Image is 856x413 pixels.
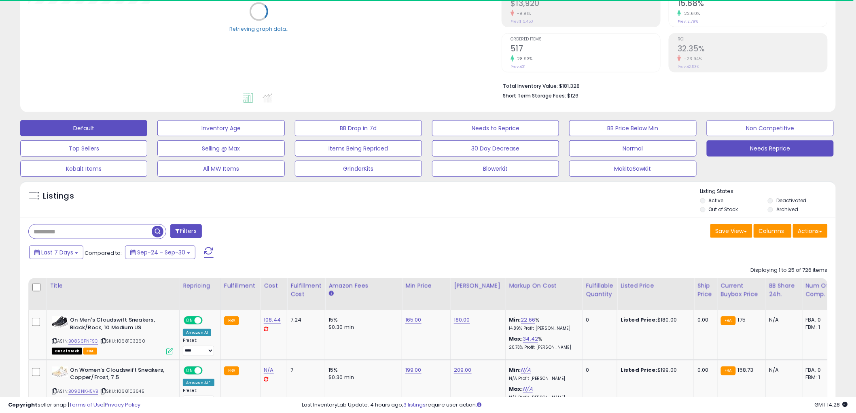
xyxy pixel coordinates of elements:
[586,316,611,324] div: 0
[405,316,422,324] a: 165.00
[697,366,711,374] div: 0.00
[328,324,396,331] div: $0.30 min
[806,316,833,324] div: FBA: 0
[184,317,195,324] span: ON
[509,376,576,381] p: N/A Profit [PERSON_NAME]
[806,282,835,299] div: Num of Comp.
[8,401,140,409] div: seller snap | |
[523,335,538,343] a: 34.42
[43,191,74,202] h5: Listings
[290,282,322,299] div: Fulfillment Cost
[170,224,202,238] button: Filters
[183,379,214,386] div: Amazon AI *
[709,206,738,213] label: Out of Stock
[100,338,145,344] span: | SKU: 1068103260
[511,19,533,24] small: Prev: $15,450
[224,366,239,375] small: FBA
[432,161,559,177] button: Blowerkit
[454,316,470,324] a: 180.00
[509,282,579,290] div: Markup on Cost
[290,316,319,324] div: 7.24
[681,56,702,62] small: -23.94%
[793,224,828,238] button: Actions
[521,316,536,324] a: 22.66
[709,197,724,204] label: Active
[183,388,214,406] div: Preset:
[503,92,566,99] b: Short Term Storage Fees:
[509,316,576,331] div: %
[511,64,525,69] small: Prev: 401
[264,316,281,324] a: 108.44
[328,366,396,374] div: 15%
[769,316,796,324] div: N/A
[514,11,531,17] small: -9.91%
[224,282,257,290] div: Fulfillment
[157,120,284,136] button: Inventory Age
[328,290,333,297] small: Amazon Fees.
[405,366,422,374] a: 199.00
[738,366,754,374] span: 158.73
[506,278,583,310] th: The percentage added to the cost of goods (COGS) that forms the calculator for Min & Max prices.
[85,249,122,257] span: Compared to:
[521,366,531,374] a: N/A
[523,385,533,393] a: N/A
[229,25,288,33] div: Retrieving graph data..
[52,348,82,355] span: All listings that are currently out of stock and unavailable for purchase on Amazon
[41,248,73,256] span: Last 7 Days
[721,282,763,299] div: Current Buybox Price
[569,120,696,136] button: BB Price Below Min
[432,140,559,157] button: 30 Day Decrease
[295,120,422,136] button: BB Drop in 7d
[586,282,614,299] div: Fulfillable Quantity
[20,120,147,136] button: Default
[183,282,217,290] div: Repricing
[514,56,533,62] small: 28.93%
[302,401,848,409] div: Last InventoryLab Update: 4 hours ago, require user action.
[454,282,502,290] div: [PERSON_NAME]
[454,366,472,374] a: 209.00
[621,316,657,324] b: Listed Price:
[405,282,447,290] div: Min Price
[432,120,559,136] button: Needs to Reprice
[125,246,195,259] button: Sep-24 - Sep-30
[509,335,576,350] div: %
[621,366,657,374] b: Listed Price:
[806,374,833,381] div: FBM: 1
[52,366,68,377] img: 41bHDzk5sfL._SL40_.jpg
[681,11,700,17] small: 22.60%
[20,161,147,177] button: Kobalt Items
[20,140,147,157] button: Top Sellers
[68,388,98,395] a: B098NKH5VB
[8,401,38,409] strong: Copyright
[621,366,688,374] div: $199.00
[511,37,660,42] span: Ordered Items
[69,401,104,409] a: Terms of Use
[137,248,185,256] span: Sep-24 - Sep-30
[678,37,827,42] span: ROI
[678,19,698,24] small: Prev: 12.79%
[52,316,173,354] div: ASIN:
[754,224,792,238] button: Columns
[678,44,827,55] h2: 32.35%
[157,161,284,177] button: All MW Items
[738,316,746,324] span: 175
[503,83,558,89] b: Total Inventory Value:
[567,92,578,100] span: $126
[697,316,711,324] div: 0.00
[83,348,97,355] span: FBA
[52,316,68,328] img: 41m6q98qpwL._SL40_.jpg
[707,120,834,136] button: Non Competitive
[264,282,284,290] div: Cost
[100,388,144,394] span: | SKU: 1068103645
[224,316,239,325] small: FBA
[586,366,611,374] div: 0
[710,224,752,238] button: Save View
[70,366,168,383] b: On Women's Cloudswift Sneakers, Copper/Frost, 7.5
[569,140,696,157] button: Normal
[759,227,784,235] span: Columns
[769,366,796,374] div: N/A
[183,338,214,356] div: Preset:
[806,366,833,374] div: FBA: 0
[201,367,214,374] span: OFF
[751,267,828,274] div: Displaying 1 to 25 of 726 items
